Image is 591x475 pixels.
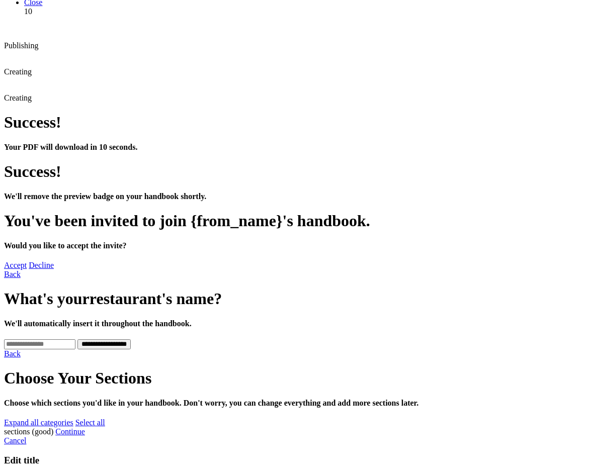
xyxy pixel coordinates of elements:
h1: What's your 's name? [4,290,587,308]
span: Publishing [4,41,38,50]
a: Continue [55,427,85,436]
h4: Choose which sections you'd like in your handbook. Don't worry, you can change everything and add... [4,399,587,408]
h4: We'll remove the preview badge on your handbook shortly. [4,192,587,201]
a: Select all [75,418,105,427]
h1: Choose Your Sections [4,369,587,388]
span: 10 [24,7,32,16]
span: restaurant [90,290,161,308]
span: Creating [4,67,32,76]
a: Decline [29,261,54,269]
span: Creating [4,93,32,102]
a: Accept [4,261,27,269]
h4: We'll automatically insert it throughout the handbook. [4,319,587,328]
a: Back [4,270,21,278]
h4: Your PDF will download in 10 seconds. [4,143,587,152]
h1: Success! [4,162,587,181]
h3: Edit title [4,455,587,466]
a: Back [4,349,21,358]
h4: Would you like to accept the invite? [4,241,587,250]
span: sections ( ) [4,427,53,436]
a: Expand all categories [4,418,73,427]
span: good [35,427,51,436]
a: Cancel [4,436,26,445]
h1: You've been invited to join {from_name}'s handbook. [4,212,587,230]
h1: Success! [4,113,587,132]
